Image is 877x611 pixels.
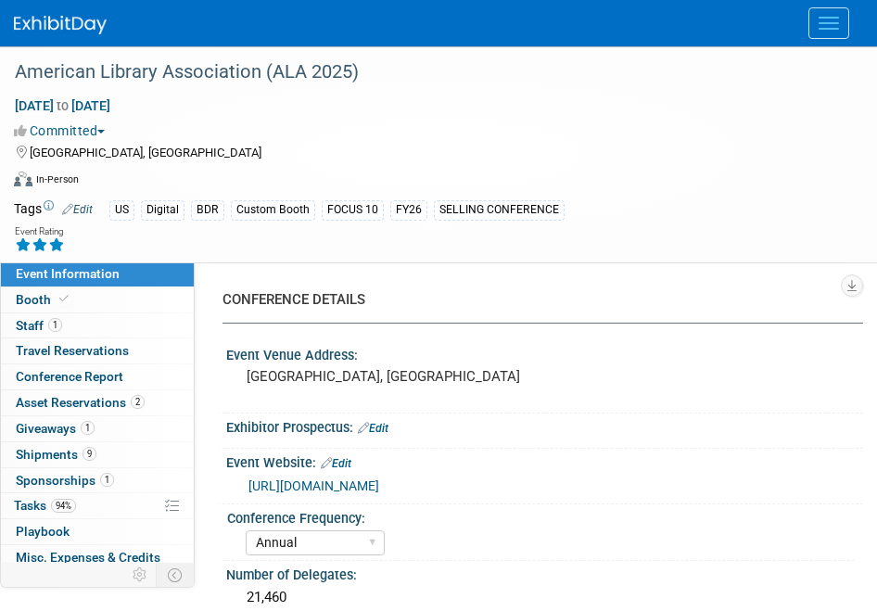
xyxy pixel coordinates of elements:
a: Edit [358,422,388,435]
span: Playbook [16,524,70,539]
button: Committed [14,121,112,140]
td: Toggle Event Tabs [157,563,195,587]
div: Conference Frequency: [227,504,855,528]
div: FOCUS 10 [322,200,384,220]
a: Tasks94% [1,493,194,518]
a: Edit [321,457,351,470]
td: Personalize Event Tab Strip [124,563,157,587]
span: Tasks [14,498,76,513]
td: Tags [14,199,93,221]
i: Booth reservation complete [59,294,69,304]
span: Booth [16,292,72,307]
div: Number of Delegates: [226,561,863,584]
span: 1 [48,318,62,332]
button: Menu [808,7,849,39]
div: SELLING CONFERENCE [434,200,565,220]
div: American Library Association (ALA 2025) [8,56,840,89]
div: Event Format [14,169,854,197]
span: 1 [100,473,114,487]
div: US [109,200,134,220]
a: [URL][DOMAIN_NAME] [248,478,379,493]
a: Event Information [1,261,194,286]
a: Sponsorships1 [1,468,194,493]
div: Exhibitor Prospectus: [226,414,863,438]
a: Giveaways1 [1,416,194,441]
div: CONFERENCE DETAILS [222,290,849,310]
span: Event Information [16,266,120,281]
span: Asset Reservations [16,395,145,410]
span: Conference Report [16,369,123,384]
span: Shipments [16,447,96,462]
a: Travel Reservations [1,338,194,363]
a: Booth [1,287,194,312]
div: BDR [191,200,224,220]
a: Asset Reservations2 [1,390,194,415]
span: 1 [81,421,95,435]
span: [DATE] [DATE] [14,97,111,114]
span: to [54,98,71,113]
div: Event Website: [226,449,863,473]
div: Event Rating [15,227,65,236]
span: Staff [16,318,62,333]
span: 94% [51,499,76,513]
a: Edit [62,203,93,216]
div: Custom Booth [231,200,315,220]
span: 9 [83,447,96,461]
div: In-Person [35,172,79,186]
span: Giveaways [16,421,95,436]
div: FY26 [390,200,427,220]
a: Playbook [1,519,194,544]
img: ExhibitDay [14,16,107,34]
span: 2 [131,395,145,409]
div: Digital [141,200,184,220]
a: Conference Report [1,364,194,389]
div: Event Venue Address: [226,341,863,364]
span: Misc. Expenses & Credits [16,550,160,565]
span: Travel Reservations [16,343,129,358]
span: [GEOGRAPHIC_DATA], [GEOGRAPHIC_DATA] [30,146,261,159]
a: Staff1 [1,313,194,338]
pre: [GEOGRAPHIC_DATA], [GEOGRAPHIC_DATA] [247,368,843,385]
span: Sponsorships [16,473,114,488]
a: Shipments9 [1,442,194,467]
img: Format-Inperson.png [14,172,32,186]
a: Misc. Expenses & Credits [1,545,194,570]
